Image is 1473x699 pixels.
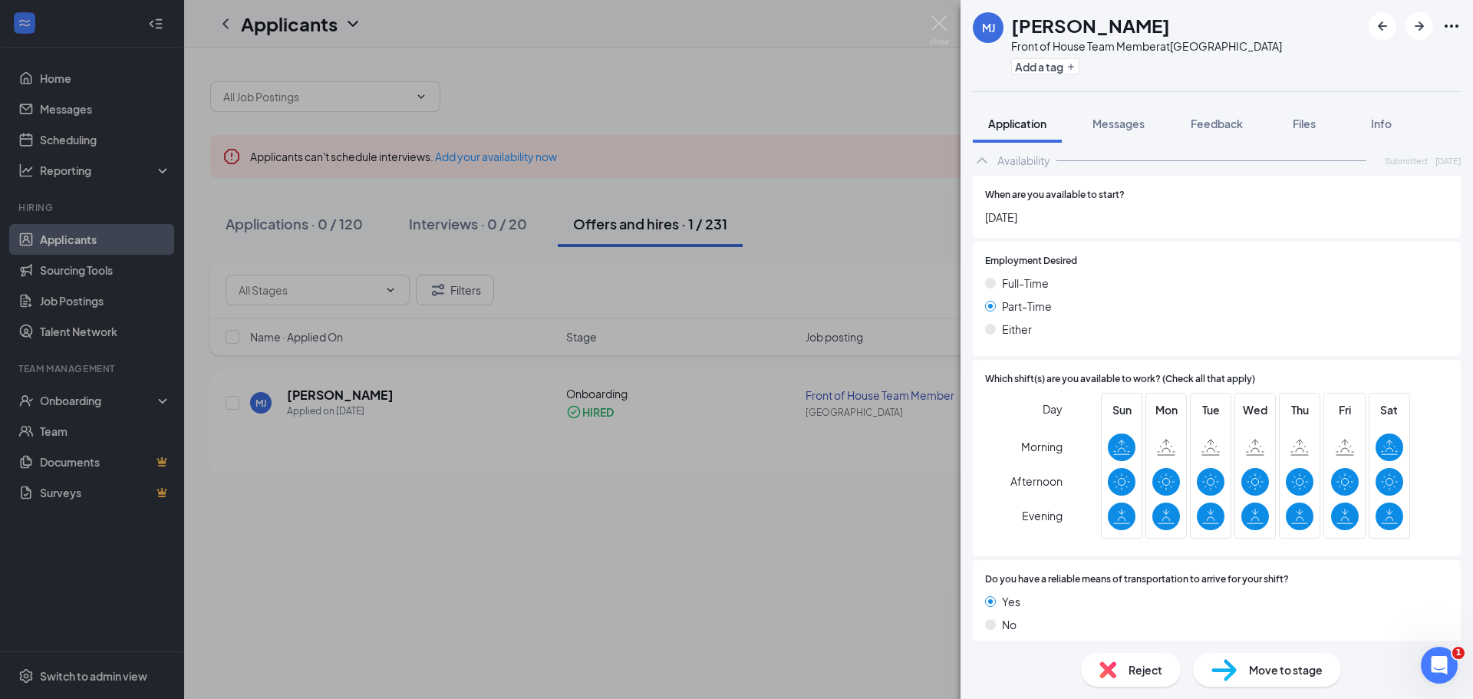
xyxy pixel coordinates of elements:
span: Messages [1092,117,1145,130]
span: Which shift(s) are you available to work? (Check all that apply) [985,372,1255,387]
span: Sun [1108,401,1135,418]
iframe: Intercom live chat [1421,647,1458,684]
span: [DATE] [1435,154,1461,167]
svg: Plus [1066,62,1076,71]
span: Fri [1331,401,1359,418]
svg: ChevronUp [973,151,991,170]
span: Thu [1286,401,1313,418]
span: Day [1043,401,1063,417]
div: Front of House Team Member at [GEOGRAPHIC_DATA] [1011,38,1282,54]
span: No [1002,616,1017,633]
h1: [PERSON_NAME] [1011,12,1170,38]
span: Afternoon [1010,467,1063,495]
span: Application [988,117,1046,130]
svg: ArrowRight [1410,17,1429,35]
span: Yes [1002,593,1020,610]
span: Employment Desired [985,254,1077,269]
span: Move to stage [1249,661,1323,678]
span: Tue [1197,401,1224,418]
span: Morning [1021,433,1063,460]
span: Evening [1022,502,1063,529]
span: Mon [1152,401,1180,418]
span: Info [1371,117,1392,130]
span: Sat [1376,401,1403,418]
span: When are you available to start? [985,188,1125,203]
button: PlusAdd a tag [1011,58,1079,74]
span: Feedback [1191,117,1243,130]
svg: Ellipses [1442,17,1461,35]
div: Availability [997,153,1050,168]
span: Files [1293,117,1316,130]
span: Reject [1129,661,1162,678]
span: 1 [1452,647,1465,659]
span: [DATE] [985,209,1448,226]
button: ArrowLeftNew [1369,12,1396,40]
span: Either [1002,321,1032,338]
button: ArrowRight [1405,12,1433,40]
span: Wed [1241,401,1269,418]
div: MJ [982,20,995,35]
span: Do you have a reliable means of transportation to arrive for your shift? [985,572,1289,587]
span: Submitted: [1385,154,1429,167]
span: Part-Time [1002,298,1052,315]
span: Full-Time [1002,275,1049,292]
svg: ArrowLeftNew [1373,17,1392,35]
